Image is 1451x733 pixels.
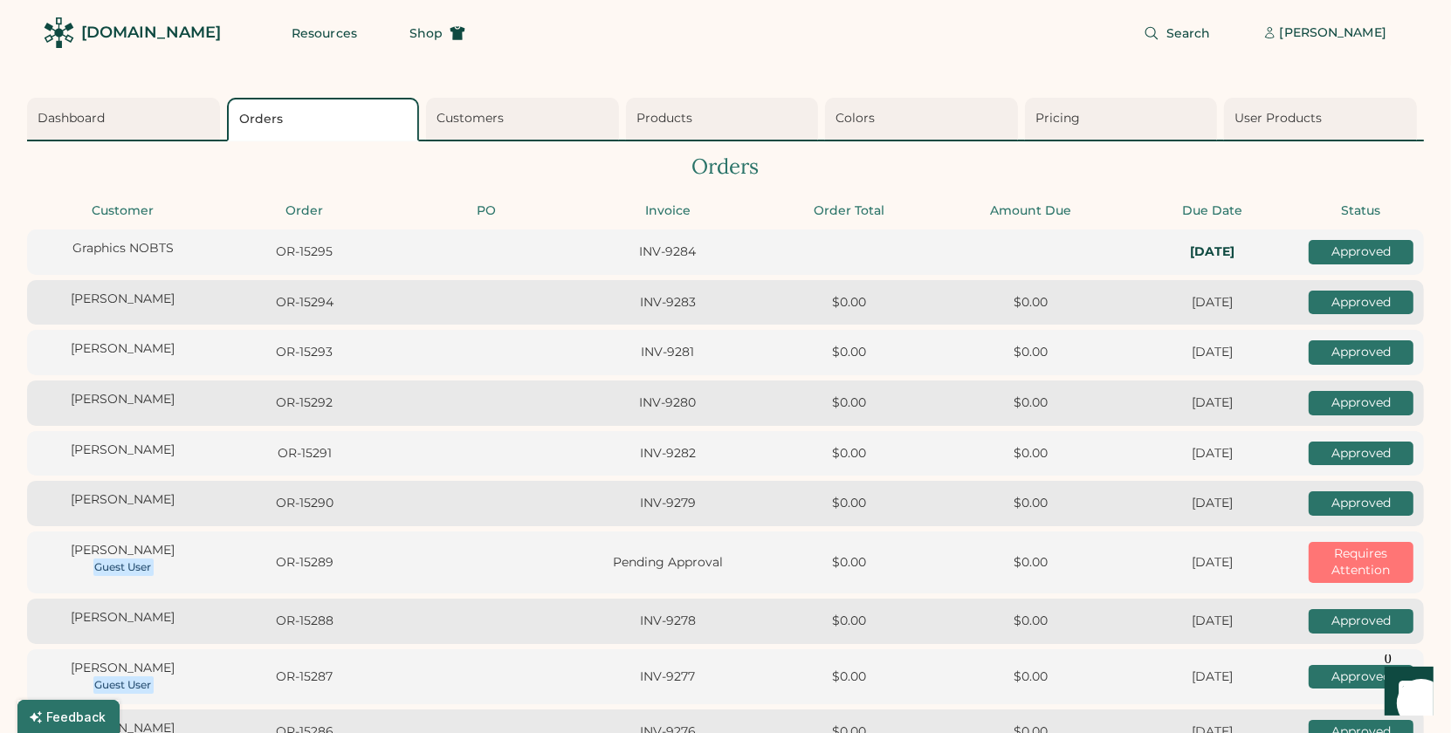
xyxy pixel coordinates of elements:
div: Due Date [1127,202,1298,220]
div: [DOMAIN_NAME] [81,22,221,44]
div: [PERSON_NAME] [38,291,209,308]
div: OR-15294 [219,294,390,312]
div: Approved [1309,491,1413,516]
div: [PERSON_NAME] [38,660,209,677]
div: INV-9284 [582,243,753,261]
div: [PERSON_NAME] [38,340,209,358]
img: Rendered Logo - Screens [44,17,74,48]
div: $0.00 [764,613,935,630]
div: Pricing [1035,110,1213,127]
div: [DATE] [1127,668,1298,686]
div: Colors [836,110,1013,127]
div: User Products [1234,110,1412,127]
div: $0.00 [946,445,1117,462]
div: $0.00 [764,495,935,512]
div: Approved [1309,240,1413,264]
div: $0.00 [946,668,1117,686]
div: INV-9282 [582,445,753,462]
div: Approved [1309,442,1413,466]
span: Shop [409,27,443,39]
div: Orders [239,111,413,128]
div: [PERSON_NAME] [38,491,209,509]
div: INV-9280 [582,394,753,412]
div: OR-15295 [219,243,390,261]
div: Status [1309,202,1413,220]
div: [DATE] [1127,394,1298,412]
div: Customer [38,202,209,220]
div: $0.00 [764,668,935,686]
div: [DATE] [1127,613,1298,630]
div: [DATE] [1127,344,1298,361]
div: [PERSON_NAME] [38,391,209,408]
div: [DATE] [1127,495,1298,512]
div: Pending Approval [582,554,753,572]
div: In-Hands: Thu, Sep 11, 2025 [1127,243,1298,261]
div: Order [219,202,390,220]
div: Requires Attention [1309,542,1413,583]
div: [PERSON_NAME] [38,609,209,627]
div: [PERSON_NAME] [1280,24,1386,42]
div: Graphics NOBTS [38,240,209,257]
button: Resources [271,16,378,51]
div: Amount Due [946,202,1117,220]
div: Orders [27,152,1424,182]
div: [DATE] [1127,294,1298,312]
div: $0.00 [946,495,1117,512]
div: [DATE] [1127,554,1298,572]
div: Guest User [95,560,152,574]
div: OR-15292 [219,394,390,412]
div: OR-15289 [219,554,390,572]
div: OR-15290 [219,495,390,512]
div: INV-9281 [582,344,753,361]
div: $0.00 [764,554,935,572]
span: Search [1166,27,1211,39]
div: PO [401,202,572,220]
div: Approved [1309,291,1413,315]
div: OR-15291 [219,445,390,462]
div: INV-9279 [582,495,753,512]
div: Customers [437,110,614,127]
div: Approved [1309,609,1413,634]
button: Search [1123,16,1232,51]
div: Approved [1309,340,1413,365]
div: Guest User [95,678,152,692]
iframe: Front Chat [1368,654,1443,730]
button: Shop [389,16,486,51]
div: Invoice [582,202,753,220]
div: $0.00 [764,394,935,412]
div: Dashboard [38,110,215,127]
div: INV-9278 [582,613,753,630]
div: Approved [1309,665,1413,689]
div: OR-15288 [219,613,390,630]
div: $0.00 [946,344,1117,361]
div: $0.00 [946,394,1117,412]
div: $0.00 [946,294,1117,312]
div: INV-9277 [582,668,753,686]
div: INV-9283 [582,294,753,312]
div: Order Total [764,202,935,220]
div: $0.00 [764,344,935,361]
div: $0.00 [946,554,1117,572]
div: [PERSON_NAME] [38,442,209,459]
div: [DATE] [1127,445,1298,462]
div: $0.00 [946,613,1117,630]
div: OR-15287 [219,668,390,686]
div: $0.00 [764,445,935,462]
div: [PERSON_NAME] [38,542,209,559]
div: $0.00 [764,294,935,312]
div: OR-15293 [219,344,390,361]
div: Products [636,110,814,127]
div: Approved [1309,391,1413,415]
